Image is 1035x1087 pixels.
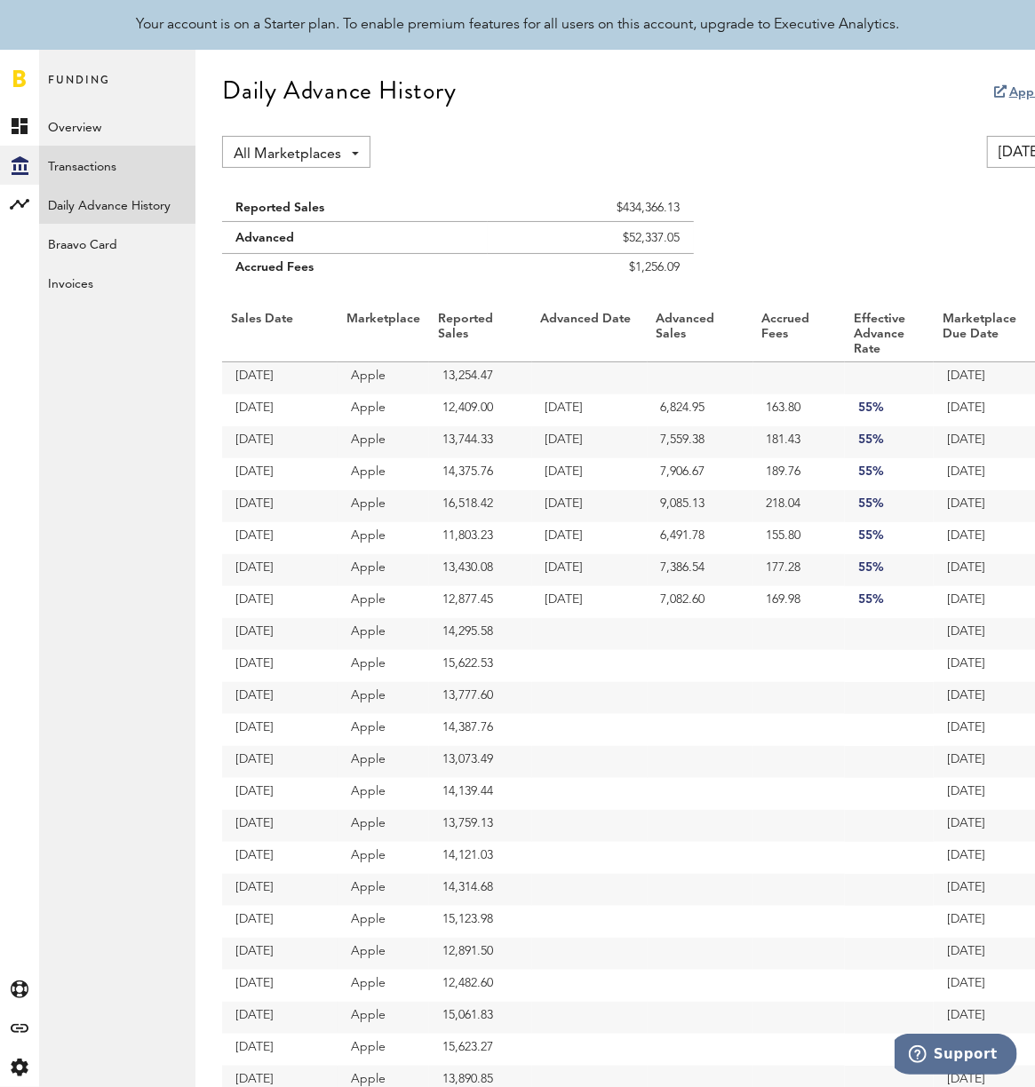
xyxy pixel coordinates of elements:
td: $52,337.05 [488,222,694,254]
td: 14,121.03 [429,842,532,874]
th: Advanced Date [532,307,648,362]
td: [DATE] [222,970,338,1002]
td: 12,409.00 [429,394,532,426]
td: Apple [338,362,429,394]
td: 169.98 [753,586,845,618]
div: Your account is on a Starter plan. To enable premium features for all users on this account, upgr... [136,14,899,36]
td: [DATE] [222,650,338,682]
td: 189.76 [753,458,845,490]
td: Apple [338,394,429,426]
td: 12,482.60 [429,970,532,1002]
td: [DATE] [222,586,338,618]
td: Apple [338,874,429,906]
td: [DATE] [532,554,648,586]
td: 15,623.27 [429,1034,532,1066]
td: 15,123.98 [429,906,532,938]
td: [DATE] [222,778,338,810]
a: Invoices [39,263,195,302]
td: Apple [338,458,429,490]
td: 12,891.50 [429,938,532,970]
td: [DATE] [532,458,648,490]
td: 15,622.53 [429,650,532,682]
th: Accrued Fees [753,307,845,362]
td: 55% [845,490,934,522]
td: [DATE] [222,746,338,778]
td: Reported Sales [222,186,488,222]
td: 12,877.45 [429,586,532,618]
td: 13,430.08 [429,554,532,586]
td: [DATE] [222,1002,338,1034]
td: Apple [338,490,429,522]
td: Apple [338,586,429,618]
td: Accrued Fees [222,254,488,290]
td: [DATE] [222,1034,338,1066]
td: $1,256.09 [488,254,694,290]
td: $434,366.13 [488,186,694,222]
td: [DATE] [222,874,338,906]
td: Apple [338,1002,429,1034]
td: Apple [338,938,429,970]
td: [DATE] [222,906,338,938]
td: [DATE] [222,362,338,394]
td: [DATE] [222,490,338,522]
td: 6,491.78 [648,522,753,554]
span: Funding [48,69,110,107]
div: Daily Advance History [222,76,457,105]
td: 177.28 [753,554,845,586]
td: 6,824.95 [648,394,753,426]
td: 181.43 [753,426,845,458]
td: Apple [338,650,429,682]
td: 155.80 [753,522,845,554]
td: Apple [338,842,429,874]
th: Effective Advance Rate [845,307,934,362]
td: 16,518.42 [429,490,532,522]
td: 7,082.60 [648,586,753,618]
a: Overview [39,107,195,146]
td: Apple [338,618,429,650]
td: 55% [845,554,934,586]
td: 13,777.60 [429,682,532,714]
td: 7,559.38 [648,426,753,458]
td: Apple [338,970,429,1002]
td: [DATE] [222,618,338,650]
td: 14,314.68 [429,874,532,906]
td: [DATE] [222,394,338,426]
td: 218.04 [753,490,845,522]
td: [DATE] [222,522,338,554]
td: [DATE] [222,938,338,970]
td: [DATE] [532,426,648,458]
td: 14,295.58 [429,618,532,650]
th: Reported Sales [429,307,532,362]
span: All Marketplaces [234,139,341,170]
td: Apple [338,426,429,458]
td: 7,386.54 [648,554,753,586]
td: [DATE] [222,842,338,874]
td: 163.80 [753,394,845,426]
td: 55% [845,426,934,458]
td: Advanced [222,222,488,254]
a: Braavo Card [39,224,195,263]
th: Advanced Sales [648,307,753,362]
td: 14,387.76 [429,714,532,746]
td: 55% [845,586,934,618]
td: [DATE] [222,426,338,458]
td: 55% [845,394,934,426]
td: [DATE] [222,810,338,842]
td: Apple [338,746,429,778]
td: Apple [338,714,429,746]
td: Apple [338,810,429,842]
td: [DATE] [532,490,648,522]
td: [DATE] [222,554,338,586]
td: 13,744.33 [429,426,532,458]
td: Apple [338,906,429,938]
th: Sales Date [222,307,338,362]
td: Apple [338,554,429,586]
td: [DATE] [532,586,648,618]
a: Transactions [39,146,195,185]
td: 13,759.13 [429,810,532,842]
th: Marketplace [338,307,429,362]
td: 14,375.76 [429,458,532,490]
iframe: Opens a widget where you can find more information [895,1034,1017,1078]
td: Apple [338,522,429,554]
